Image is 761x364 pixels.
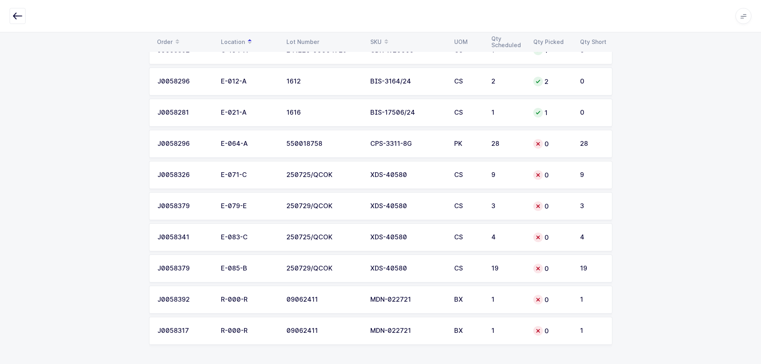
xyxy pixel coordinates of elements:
div: 1 [491,47,524,54]
div: Qty Picked [533,39,570,45]
div: 250725/QCOK [286,171,361,179]
div: CPS-3311-8G [370,140,445,147]
div: 0 [533,170,570,180]
div: 0 [533,264,570,273]
div: XDS-40580 [370,234,445,241]
div: 1 [580,296,604,303]
div: E-071-C [221,171,277,179]
div: BIS-17506/24 [370,109,445,116]
div: 0 [533,295,570,304]
div: J0058341 [157,234,211,241]
div: J0058317 [157,327,211,334]
div: 0 [580,47,604,54]
div: 1616 [286,109,361,116]
div: E-012-A [221,78,277,85]
div: CS [454,78,482,85]
div: CS [454,265,482,272]
div: 09062411 [286,296,361,303]
div: 3 [580,203,604,210]
div: 1 [491,296,524,303]
div: 9 [491,171,524,179]
div: MDN-022721 [370,327,445,334]
div: XDS-40580 [370,265,445,272]
div: 4 [491,234,524,241]
div: J0058296 [157,78,211,85]
div: 2 [491,78,524,85]
div: UOM [454,39,482,45]
div: 09062411 [286,327,361,334]
div: BIS-3164/24 [370,78,445,85]
div: 28 [580,140,604,147]
div: CS [454,47,482,54]
div: 0 [580,109,604,116]
div: E-083-C [221,234,277,241]
div: 19 [580,265,604,272]
div: 250729/QCOK [286,265,361,272]
div: CS [454,203,482,210]
div: 1 [533,108,570,117]
div: CS [454,171,482,179]
div: R-000-R [221,296,277,303]
div: 4 [580,234,604,241]
div: Order [157,35,211,49]
div: MDN-022721 [370,296,445,303]
div: XDS-40580 [370,171,445,179]
div: 0 [533,139,570,149]
div: E-085-B [221,265,277,272]
div: J0058326 [157,171,211,179]
div: CS [454,234,482,241]
div: E-021-A [221,109,277,116]
div: 2 [533,77,570,86]
div: PK [454,140,482,147]
div: 1612 [286,78,361,85]
div: 3 [491,203,524,210]
div: 250729/QCOK [286,203,361,210]
div: Location [221,35,277,49]
div: J0058379 [157,203,211,210]
div: 1 [580,327,604,334]
div: SKU [370,35,445,49]
div: CS [454,109,482,116]
div: 1 [491,109,524,116]
div: 550018758 [286,140,361,147]
div: 0 [580,78,604,85]
div: E-064-A [221,140,277,147]
div: J0058379 [157,265,211,272]
div: R-000-R [221,327,277,334]
div: 0 [533,326,570,336]
div: 250725/QCOK [286,234,361,241]
div: Lot Number [286,39,361,45]
div: CDN-W20060 [370,47,445,54]
div: 1 [491,327,524,334]
div: 28 [491,140,524,147]
div: XDS-40580 [370,203,445,210]
div: 241226-00004729 [286,47,361,54]
div: BX [454,296,482,303]
div: 0 [533,233,570,242]
div: 19 [491,265,524,272]
div: Qty Scheduled [491,36,524,48]
div: J0058281 [157,109,211,116]
div: J0058296 [157,140,211,147]
div: Qty Short [580,39,608,45]
div: J0058392 [157,47,211,54]
div: J0058392 [157,296,211,303]
div: 0 [533,201,570,211]
div: 9 [580,171,604,179]
div: BX [454,327,482,334]
div: C-104-A [221,47,277,54]
div: E-079-E [221,203,277,210]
